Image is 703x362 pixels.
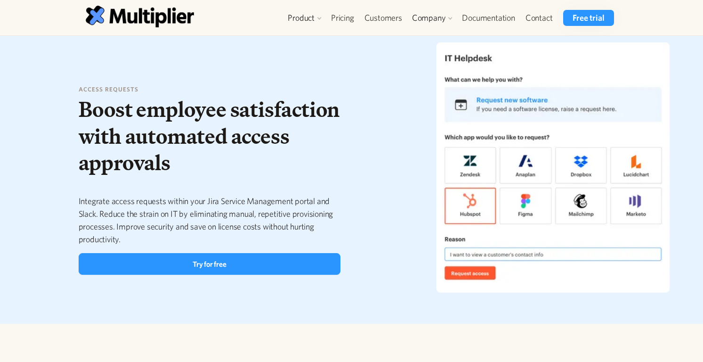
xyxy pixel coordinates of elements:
[457,10,520,26] a: Documentation
[79,85,341,94] h6: access requests
[359,10,407,26] a: Customers
[79,96,341,176] h1: Boost employee satisfaction with automated access approvals
[563,10,614,26] a: Free trial
[520,10,558,26] a: Contact
[79,253,341,275] a: Try for free
[412,12,446,24] div: Company
[79,195,341,246] p: Integrate access requests within your Jira Service Management portal and Slack. Reduce the strain...
[288,12,315,24] div: Product
[326,10,359,26] a: Pricing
